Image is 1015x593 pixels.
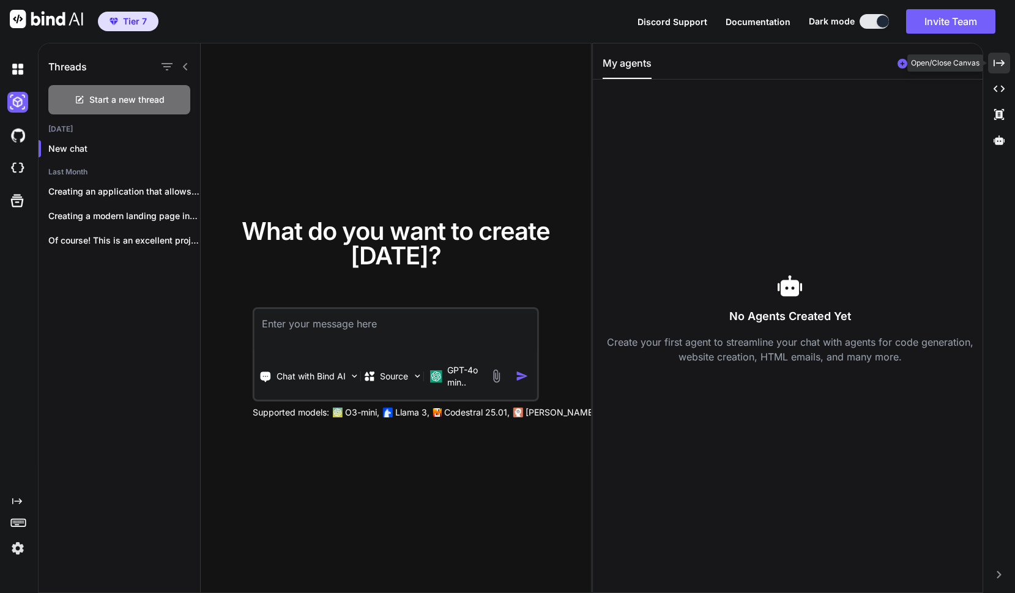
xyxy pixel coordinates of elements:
[277,370,346,382] p: Chat with Bind AI
[395,406,429,419] p: Llama 3,
[809,15,855,28] span: Dark mode
[7,538,28,559] img: settings
[48,59,87,74] h1: Threads
[489,369,504,383] img: attachment
[516,370,529,382] img: icon
[726,15,790,28] button: Documentation
[253,406,329,419] p: Supported models:
[430,370,442,382] img: GPT-4o mini
[638,15,707,28] button: Discord Support
[345,406,379,419] p: O3-mini,
[39,167,200,177] h2: Last Month
[412,371,422,381] img: Pick Models
[7,158,28,179] img: cloudideIcon
[48,185,200,198] p: Creating an application that allows you to...
[513,408,523,417] img: claude
[333,408,343,417] img: GPT-4
[603,335,978,364] p: Create your first agent to streamline your chat with agents for code generation, website creation...
[242,216,550,270] span: What do you want to create [DATE]?
[7,125,28,146] img: githubDark
[726,17,790,27] span: Documentation
[383,408,393,417] img: Llama2
[447,364,485,389] p: GPT-4o min..
[39,124,200,134] h2: [DATE]
[10,10,83,28] img: Bind AI
[89,94,165,106] span: Start a new thread
[907,54,983,72] div: Open/Close Canvas
[433,408,442,417] img: Mistral-AI
[123,15,147,28] span: Tier 7
[48,143,200,155] p: New chat
[98,12,158,31] button: premiumTier 7
[603,56,652,79] button: My agents
[638,17,707,27] span: Discord Support
[444,406,510,419] p: Codestral 25.01,
[7,92,28,113] img: darkAi-studio
[48,210,200,222] p: Creating a modern landing page involves several...
[48,234,200,247] p: Of course! This is an excellent project...
[110,18,118,25] img: premium
[526,406,644,419] p: [PERSON_NAME] 3.7 Sonnet,
[906,9,995,34] button: Invite Team
[603,308,978,325] h3: No Agents Created Yet
[349,371,360,381] img: Pick Tools
[380,370,408,382] p: Source
[7,59,28,80] img: darkChat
